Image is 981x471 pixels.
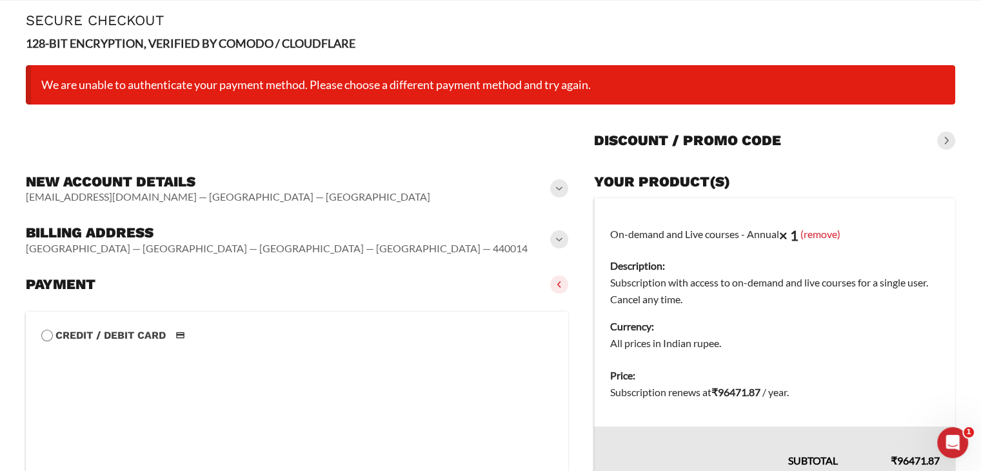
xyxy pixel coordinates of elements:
[762,386,787,398] span: / year
[41,327,553,344] label: Credit / Debit Card
[168,328,192,343] img: Credit / Debit Card
[610,335,940,352] dd: All prices in Indian rupee.
[711,386,760,398] bdi: 96471.87
[610,257,940,274] dt: Description:
[610,318,940,335] dt: Currency:
[937,427,968,458] iframe: Intercom live chat
[26,224,528,242] h3: Billing address
[610,386,789,398] span: Subscription renews at .
[594,426,853,469] th: Subtotal
[610,367,940,384] dt: Price:
[891,454,897,466] span: ₹
[800,228,840,240] a: (remove)
[594,132,781,150] h3: Discount / promo code
[26,173,430,191] h3: New account details
[26,242,528,255] vaadin-horizontal-layout: [GEOGRAPHIC_DATA] — [GEOGRAPHIC_DATA] — [GEOGRAPHIC_DATA] — [GEOGRAPHIC_DATA] — 440014
[711,386,718,398] span: ₹
[964,427,974,437] span: 1
[594,198,955,359] td: On-demand and Live courses - Annual
[610,274,940,308] dd: Subscription with access to on-demand and live courses for a single user. Cancel any time.
[41,330,53,341] input: Credit / Debit CardCredit / Debit Card
[26,65,955,105] li: We are unable to authenticate your payment method. Please choose a different payment method and t...
[891,454,940,466] bdi: 96471.87
[26,12,955,28] h1: Secure Checkout
[779,226,798,244] strong: × 1
[26,276,95,294] h3: Payment
[26,190,430,203] vaadin-horizontal-layout: [EMAIL_ADDRESS][DOMAIN_NAME] — [GEOGRAPHIC_DATA] — [GEOGRAPHIC_DATA]
[26,36,355,50] strong: 128-BIT ENCRYPTION, VERIFIED BY COMODO / CLOUDFLARE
